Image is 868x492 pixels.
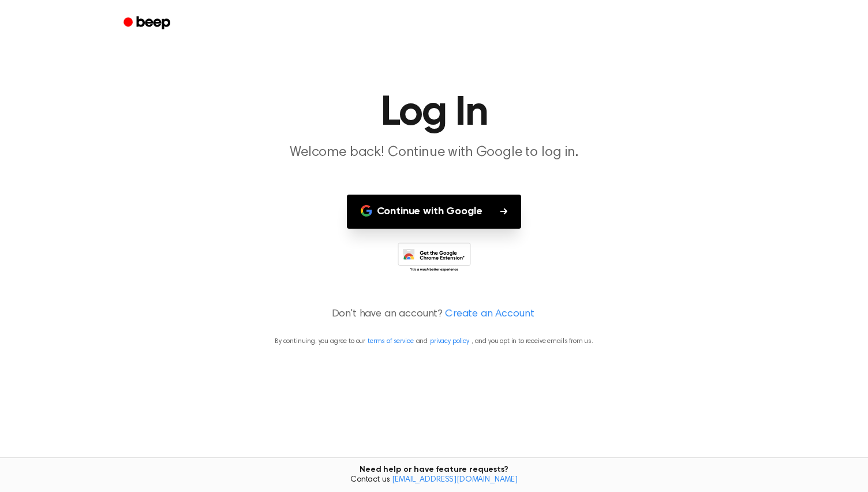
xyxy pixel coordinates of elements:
[347,195,522,229] button: Continue with Google
[368,338,413,345] a: terms of service
[7,475,861,486] span: Contact us
[430,338,469,345] a: privacy policy
[14,307,854,322] p: Don't have an account?
[445,307,534,322] a: Create an Account
[392,476,518,484] a: [EMAIL_ADDRESS][DOMAIN_NAME]
[14,336,854,346] p: By continuing, you agree to our and , and you opt in to receive emails from us.
[139,92,729,134] h1: Log In
[212,143,656,162] p: Welcome back! Continue with Google to log in.
[115,12,181,35] a: Beep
